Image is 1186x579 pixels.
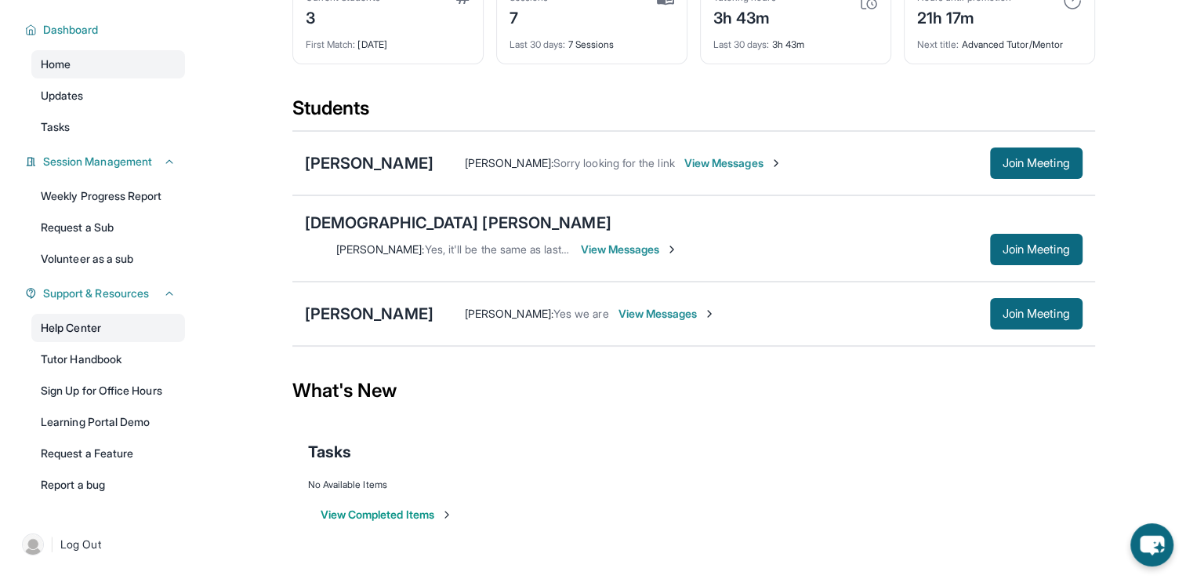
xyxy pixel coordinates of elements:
[713,4,776,29] div: 3h 43m
[425,242,594,256] span: Yes, it'll be the same as last week!
[713,29,878,51] div: 3h 43m
[305,152,433,174] div: [PERSON_NAME]
[553,307,609,320] span: Yes we are
[31,182,185,210] a: Weekly Progress Report
[305,212,611,234] div: [DEMOGRAPHIC_DATA] [PERSON_NAME]
[31,245,185,273] a: Volunteer as a sub
[703,308,716,320] img: Chevron-Right
[31,471,185,499] a: Report a bug
[1003,309,1070,319] span: Join Meeting
[31,439,185,468] a: Request a Feature
[41,56,71,72] span: Home
[990,234,1083,265] button: Join Meeting
[917,4,1011,29] div: 21h 17m
[37,286,176,301] button: Support & Resources
[31,314,185,342] a: Help Center
[31,345,185,373] a: Tutor Handbook
[1003,158,1070,168] span: Join Meeting
[31,113,185,141] a: Tasks
[306,4,380,29] div: 3
[31,408,185,436] a: Learning Portal Demo
[292,356,1095,425] div: What's New
[43,154,152,169] span: Session Management
[43,286,149,301] span: Support & Resources
[510,29,674,51] div: 7 Sessions
[510,4,549,29] div: 7
[666,243,678,256] img: Chevron-Right
[465,307,553,320] span: [PERSON_NAME] :
[1130,523,1173,566] button: chat-button
[306,29,470,51] div: [DATE]
[510,38,566,50] span: Last 30 days :
[31,377,185,405] a: Sign Up for Office Hours
[292,96,1095,130] div: Students
[770,157,782,169] img: Chevron-Right
[917,38,959,50] span: Next title :
[321,507,453,523] button: View Completed Items
[713,38,770,50] span: Last 30 days :
[990,147,1083,179] button: Join Meeting
[308,441,351,463] span: Tasks
[22,533,44,555] img: user-img
[37,154,176,169] button: Session Management
[37,22,176,38] button: Dashboard
[31,82,185,110] a: Updates
[41,88,84,104] span: Updates
[60,537,101,552] span: Log Out
[305,303,433,325] div: [PERSON_NAME]
[50,535,54,554] span: |
[43,22,99,38] span: Dashboard
[336,242,425,256] span: [PERSON_NAME] :
[31,213,185,242] a: Request a Sub
[684,155,782,171] span: View Messages
[465,156,553,169] span: [PERSON_NAME] :
[306,38,356,50] span: First Match :
[990,298,1083,330] button: Join Meeting
[618,306,716,322] span: View Messages
[553,156,675,169] span: Sorry looking for the link
[1003,245,1070,254] span: Join Meeting
[16,527,185,562] a: |Log Out
[581,242,679,257] span: View Messages
[41,119,70,135] span: Tasks
[917,29,1082,51] div: Advanced Tutor/Mentor
[31,50,185,78] a: Home
[308,479,1079,491] div: No Available Items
